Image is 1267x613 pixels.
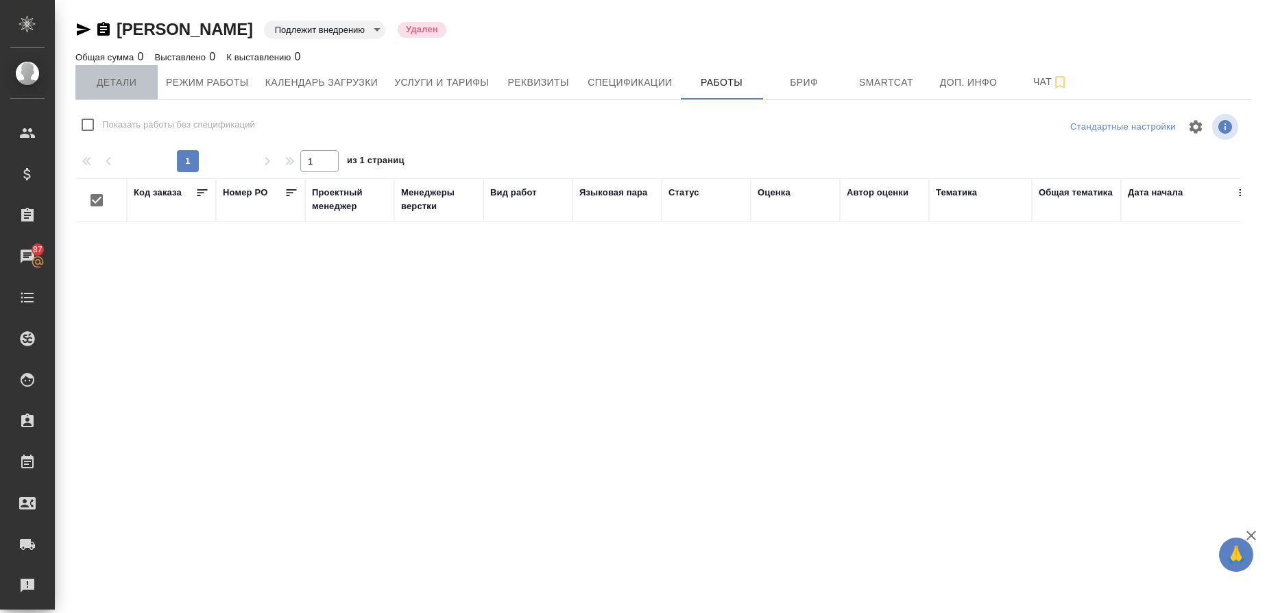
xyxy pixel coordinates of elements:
span: Посмотреть информацию [1212,114,1241,140]
div: Подлежит внедрению [264,21,385,39]
p: Общая сумма [75,52,137,62]
button: 🙏 [1219,538,1253,572]
div: Дата начала [1128,186,1183,200]
span: Чат [1018,73,1084,91]
span: Доп. инфо [936,74,1002,91]
a: [PERSON_NAME] [117,20,253,38]
p: Выставлено [155,52,210,62]
div: Номер PO [223,186,267,200]
span: Настроить таблицу [1179,110,1212,143]
button: Подлежит внедрению [271,24,369,36]
div: 0 [75,49,144,65]
span: Услуги и тарифы [394,74,489,91]
div: 0 [155,49,216,65]
span: Бриф [771,74,837,91]
div: Общая тематика [1039,186,1113,200]
a: 87 [3,239,51,274]
span: 87 [25,243,51,256]
span: Показать работы без спецификаций [102,118,255,132]
div: Тематика [936,186,977,200]
div: Оценка [758,186,791,200]
span: Работы [689,74,755,91]
span: Спецификации [588,74,672,91]
div: Проектный менеджер [312,186,387,213]
div: Вид работ [490,186,537,200]
span: Календарь загрузки [265,74,378,91]
div: Автор оценки [847,186,908,200]
button: Скопировать ссылку для ЯМессенджера [75,21,92,38]
div: split button [1067,117,1179,138]
span: Режим работы [166,74,249,91]
span: из 1 страниц [347,152,405,172]
div: Менеджеры верстки [401,186,476,213]
div: Код заказа [134,186,182,200]
p: Удален [406,23,438,36]
div: 0 [226,49,300,65]
span: Smartcat [854,74,919,91]
div: Языковая пара [579,186,648,200]
p: К выставлению [226,52,294,62]
div: Статус [668,186,699,200]
button: Скопировать ссылку [95,21,112,38]
span: 🙏 [1224,540,1248,569]
span: Реквизиты [505,74,571,91]
span: Детали [84,74,149,91]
